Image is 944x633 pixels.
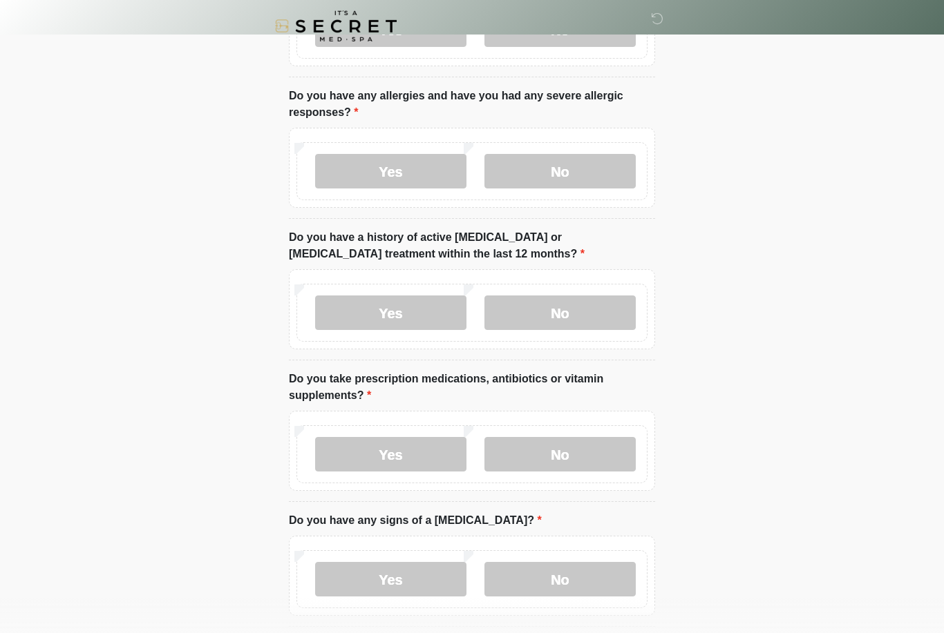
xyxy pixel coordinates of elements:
[289,512,542,529] label: Do you have any signs of a [MEDICAL_DATA]?
[484,562,636,596] label: No
[275,10,397,41] img: It's A Secret Med Spa Logo
[484,295,636,330] label: No
[315,154,466,188] label: Yes
[289,229,655,262] label: Do you have a history of active [MEDICAL_DATA] or [MEDICAL_DATA] treatment within the last 12 mon...
[289,371,655,404] label: Do you take prescription medications, antibiotics or vitamin supplements?
[315,437,466,471] label: Yes
[315,295,466,330] label: Yes
[315,562,466,596] label: Yes
[484,154,636,188] label: No
[484,437,636,471] label: No
[289,88,655,121] label: Do you have any allergies and have you had any severe allergic responses?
